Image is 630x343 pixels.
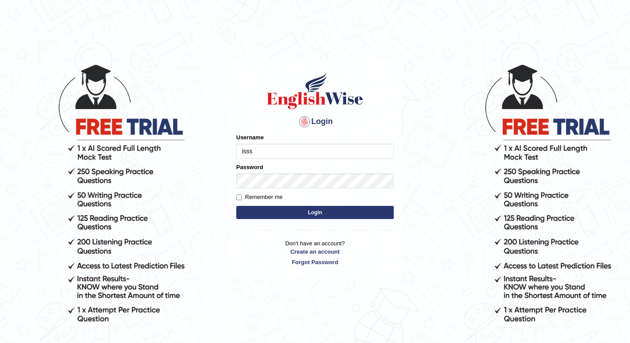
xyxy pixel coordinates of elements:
input: Remember me [236,194,242,200]
a: Forgot Password [236,258,394,266]
img: Logo of English Wise sign in for intelligent practice with AI [265,71,365,110]
p: Don't have an account? [236,239,394,266]
label: Password [236,163,263,171]
button: Login [236,206,394,219]
label: Username [236,133,264,141]
a: Create an account [236,248,394,256]
h4: Login [236,115,394,129]
label: Remember me [236,193,283,202]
